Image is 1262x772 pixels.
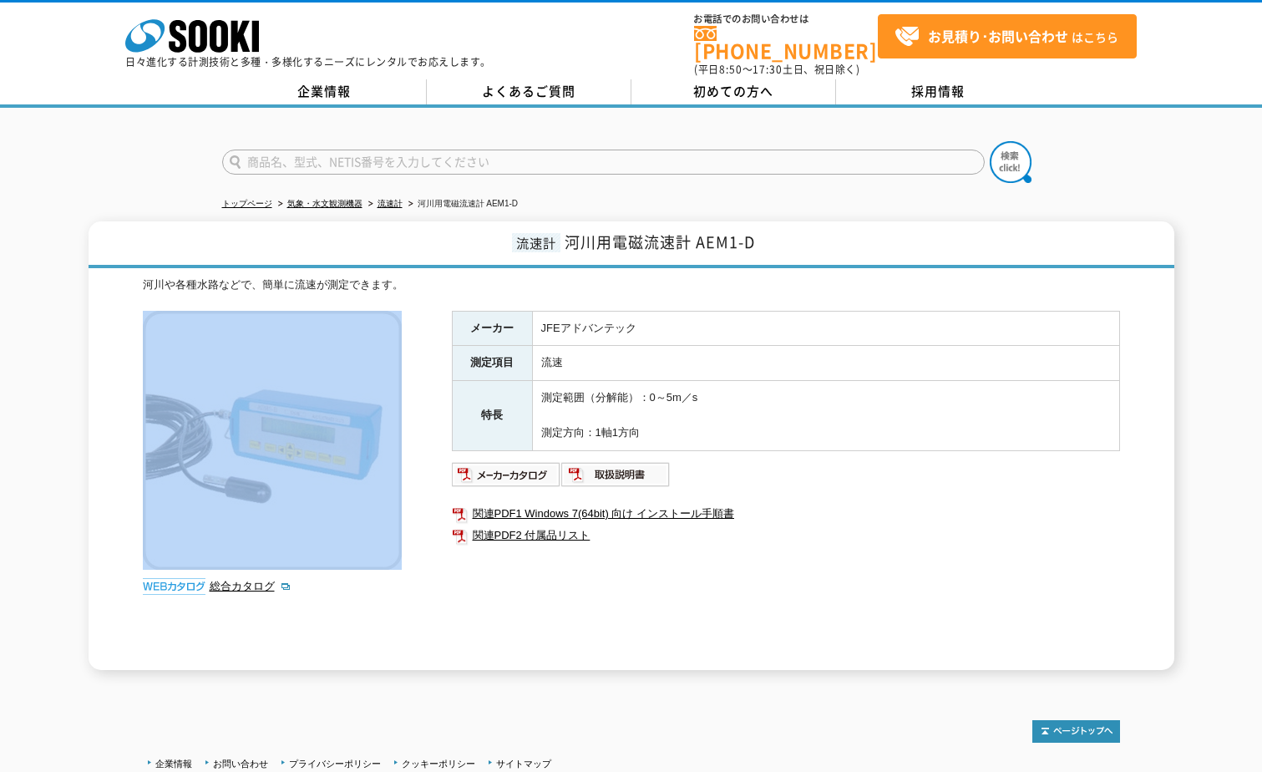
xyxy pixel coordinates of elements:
th: 特長 [452,381,532,450]
a: 関連PDF1 Windows 7(64bit) 向け インストール手順書 [452,503,1120,525]
img: メーカーカタログ [452,461,561,488]
input: 商品名、型式、NETIS番号を入力してください [222,150,985,175]
strong: お見積り･お問い合わせ [928,26,1068,46]
a: お見積り･お問い合わせはこちら [878,14,1137,58]
a: クッキーポリシー [402,759,475,769]
p: 日々進化する計測技術と多種・多様化するニーズにレンタルでお応えします。 [125,57,491,67]
span: はこちら [895,24,1118,49]
span: お電話でのお問い合わせは [694,14,878,24]
img: 取扱説明書 [561,461,671,488]
a: 採用情報 [836,79,1041,104]
span: (平日 ～ 土日、祝日除く) [694,62,859,77]
a: 取扱説明書 [561,472,671,485]
a: 関連PDF2 付属品リスト [452,525,1120,546]
a: お問い合わせ [213,759,268,769]
span: 流速計 [512,233,560,252]
span: 河川用電磁流速計 AEM1-D [565,231,755,253]
span: 17:30 [753,62,783,77]
a: 気象・水文観測機器 [287,199,362,208]
img: webカタログ [143,578,205,595]
a: トップページ [222,199,272,208]
td: JFEアドバンテック [532,311,1119,346]
img: トップページへ [1032,720,1120,743]
th: 測定項目 [452,346,532,381]
a: 企業情報 [222,79,427,104]
a: よくあるご質問 [427,79,631,104]
img: 河川用電磁流速計 AEM1-D [143,311,402,570]
td: 測定範囲（分解能）：0～5m／s 測定方向：1軸1方向 [532,381,1119,450]
td: 流速 [532,346,1119,381]
span: 8:50 [719,62,743,77]
a: 総合カタログ [210,580,291,592]
a: 流速計 [378,199,403,208]
th: メーカー [452,311,532,346]
a: プライバシーポリシー [289,759,381,769]
li: 河川用電磁流速計 AEM1-D [405,196,519,213]
a: [PHONE_NUMBER] [694,26,878,60]
a: 企業情報 [155,759,192,769]
a: メーカーカタログ [452,472,561,485]
a: サイトマップ [496,759,551,769]
a: 初めての方へ [631,79,836,104]
div: 河川や各種水路などで、簡単に流速が測定できます。 [143,277,1120,294]
img: btn_search.png [990,141,1031,183]
span: 初めての方へ [693,82,773,100]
